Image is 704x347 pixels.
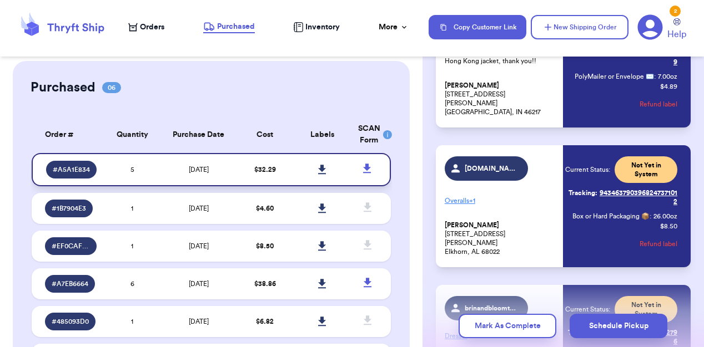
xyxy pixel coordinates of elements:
[256,318,274,325] span: $ 6.82
[469,197,475,204] span: + 1
[305,22,340,33] span: Inventory
[565,44,677,71] a: Tracking:9400137903968247372789
[379,22,409,33] div: More
[131,243,133,249] span: 1
[660,222,677,231] p: $ 8.50
[572,213,650,220] span: Box or Hard Packaging 📦
[130,280,134,287] span: 6
[565,184,677,211] a: Tracking:9434637903968247371012
[654,72,656,81] span: :
[237,116,294,153] th: Cost
[52,242,90,251] span: # EF0CAF4D
[131,205,133,212] span: 1
[667,28,686,41] span: Help
[569,188,597,197] span: Tracking:
[429,15,526,39] button: Copy Customer Link
[445,57,557,65] p: Hong Kong jacket, thank you!!
[189,318,209,325] span: [DATE]
[294,116,351,153] th: Labels
[465,304,517,313] span: brinandbloomthrifts
[256,243,274,249] span: $ 8.50
[658,72,677,81] span: 7.00 oz
[445,221,557,256] p: [STREET_ADDRESS][PERSON_NAME] Elkhorn, AL 68022
[52,317,89,326] span: # 485093D0
[575,73,654,80] span: PolyMailer or Envelope ✉️
[31,79,95,96] h2: Purchased
[637,14,663,40] a: 2
[52,204,86,213] span: # 1B7904E3
[293,22,340,33] a: Inventory
[130,166,134,173] span: 5
[32,116,103,153] th: Order #
[103,116,161,153] th: Quantity
[650,212,651,221] span: :
[189,243,209,249] span: [DATE]
[189,205,209,212] span: [DATE]
[358,123,378,146] div: SCAN Form
[640,232,677,256] button: Refund label
[217,21,255,32] span: Purchased
[161,116,237,153] th: Purchase Date
[52,279,88,288] span: # A7EB6664
[256,205,274,212] span: $ 4.60
[660,82,677,91] p: $ 4.89
[189,166,209,173] span: [DATE]
[445,192,557,210] p: Overalls
[128,22,164,33] a: Orders
[254,280,276,287] span: $ 38.86
[565,165,610,174] span: Current Status:
[621,300,671,318] span: Not Yet in System
[140,22,164,33] span: Orders
[445,81,557,116] p: [STREET_ADDRESS][PERSON_NAME] [GEOGRAPHIC_DATA], IN 46217
[621,161,671,178] span: Not Yet in System
[254,166,276,173] span: $ 32.29
[531,15,628,39] button: New Shipping Order
[667,18,686,41] a: Help
[102,82,121,93] span: 06
[131,318,133,325] span: 1
[203,21,255,33] a: Purchased
[465,164,517,173] span: [DOMAIN_NAME]
[640,92,677,116] button: Refund label
[459,314,556,338] button: Mark As Complete
[189,280,209,287] span: [DATE]
[445,81,499,90] span: [PERSON_NAME]
[653,212,677,221] span: 26.00 oz
[670,6,681,17] div: 2
[570,314,667,338] button: Schedule Pickup
[53,165,90,174] span: # A5A1E834
[445,221,499,229] span: [PERSON_NAME]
